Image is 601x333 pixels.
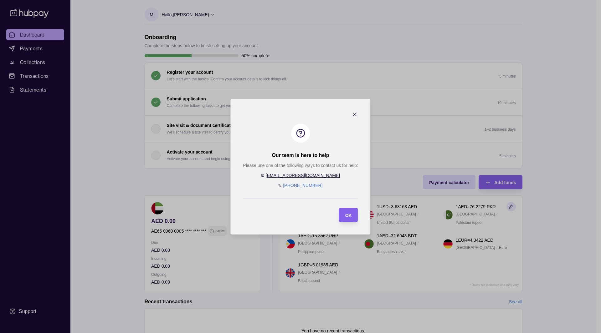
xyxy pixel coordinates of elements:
[339,208,358,222] button: OK
[243,162,358,169] p: Please use one of the following ways to contact us for help:
[272,152,329,159] h2: Our team is here to help
[266,173,340,178] a: [EMAIL_ADDRESS][DOMAIN_NAME]
[283,183,322,188] a: [PHONE_NUMBER]
[345,213,352,218] span: OK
